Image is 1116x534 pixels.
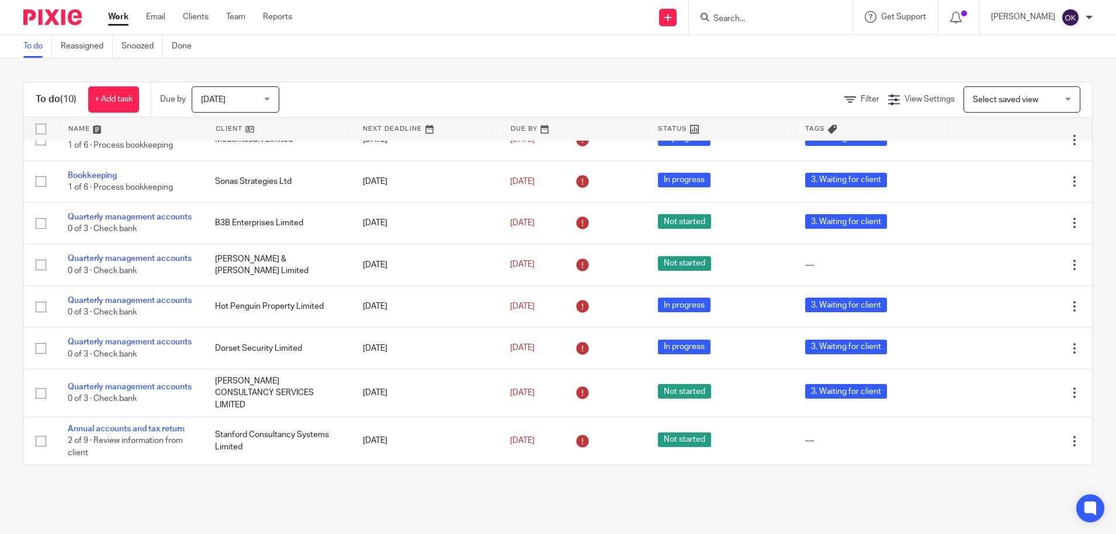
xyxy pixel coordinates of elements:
td: [PERSON_NAME] & [PERSON_NAME] Limited [203,244,351,285]
td: [DATE] [351,417,498,465]
a: Quarterly management accounts [68,213,192,221]
a: Reports [263,11,292,23]
a: Reassigned [61,35,113,58]
td: Sonas Strategies Ltd [203,160,351,202]
span: Get Support [881,13,926,21]
span: 0 of 3 · Check bank [68,267,137,275]
span: 2 of 9 · Review information from client [68,437,183,457]
span: (10) [60,95,77,104]
td: [DATE] [351,286,498,327]
a: Annual accounts and tax return [68,425,185,433]
td: [DATE] [351,369,498,417]
span: In progress [658,173,711,187]
a: Clients [183,11,209,23]
span: Not started [658,214,711,229]
span: Not started [658,432,711,447]
span: Filter [861,95,879,103]
span: Select saved view [973,96,1038,104]
span: [DATE] [201,96,226,104]
a: Snoozed [122,35,163,58]
img: svg%3E [1061,8,1080,27]
span: In progress [658,298,711,312]
td: [DATE] [351,327,498,369]
span: Not started [658,384,711,399]
td: Hot Penguin Property Limited [203,286,351,327]
span: 1 of 6 · Process bookkeeping [68,142,173,150]
a: Quarterly management accounts [68,296,192,305]
td: [DATE] [351,203,498,244]
img: Pixie [23,9,82,25]
td: [DATE] [351,160,498,202]
span: 3. Waiting for client [805,384,887,399]
span: [DATE] [510,437,535,445]
a: Quarterly management accounts [68,338,192,346]
span: [DATE] [510,389,535,397]
span: Not started [658,256,711,271]
span: 0 of 3 · Check bank [68,308,137,316]
a: Team [226,11,245,23]
div: --- [805,435,933,446]
div: --- [805,259,933,271]
span: 3. Waiting for client [805,340,887,354]
span: 3. Waiting for client [805,214,887,229]
span: 1 of 6 · Process bookkeeping [68,183,173,191]
td: Dorset Security Limited [203,327,351,369]
span: [DATE] [510,219,535,227]
td: B3B Enterprises Limited [203,203,351,244]
td: [PERSON_NAME] CONSULTANCY SERVICES LIMITED [203,369,351,417]
span: [DATE] [510,261,535,269]
td: Stanford Consultancy Systems Limited [203,417,351,465]
a: + Add task [88,86,139,113]
span: 3. Waiting for client [805,298,887,312]
a: Quarterly management accounts [68,383,192,391]
span: In progress [658,340,711,354]
span: [DATE] [510,302,535,310]
a: Bookkeeping [68,172,117,180]
span: 3. Waiting for client [805,173,887,187]
span: [DATE] [510,177,535,186]
a: Work [108,11,129,23]
a: Quarterly management accounts [68,254,192,263]
a: Email [146,11,165,23]
p: [PERSON_NAME] [991,11,1055,23]
span: [DATE] [510,344,535,352]
h1: To do [36,93,77,106]
span: 0 of 3 · Check bank [68,350,137,358]
a: Done [172,35,200,58]
a: To do [23,35,52,58]
span: Tags [805,125,825,132]
td: [DATE] [351,244,498,285]
span: 0 of 3 · Check bank [68,395,137,403]
span: 0 of 3 · Check bank [68,225,137,233]
input: Search [712,14,817,25]
span: View Settings [904,95,955,103]
p: Due by [160,93,186,105]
